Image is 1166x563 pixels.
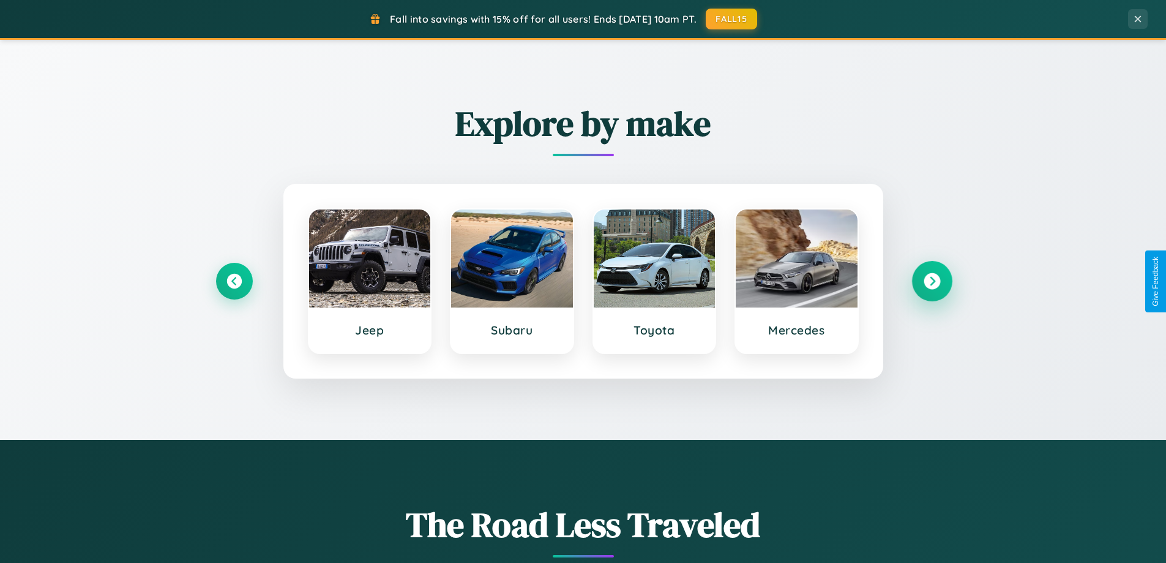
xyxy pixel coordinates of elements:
[321,323,419,338] h3: Jeep
[1151,257,1160,306] div: Give Feedback
[748,323,845,338] h3: Mercedes
[463,323,561,338] h3: Subaru
[706,9,757,29] button: FALL15
[606,323,703,338] h3: Toyota
[390,13,697,25] span: Fall into savings with 15% off for all users! Ends [DATE] 10am PT.
[216,501,951,548] h1: The Road Less Traveled
[216,100,951,147] h2: Explore by make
